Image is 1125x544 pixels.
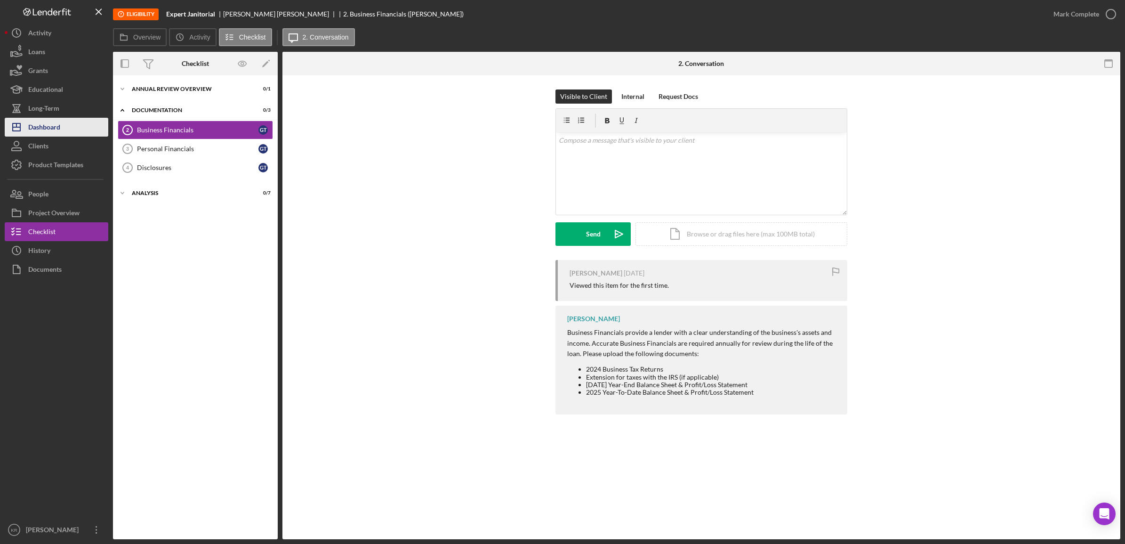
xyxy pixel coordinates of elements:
div: Viewed this item for the first time. [570,282,669,289]
button: Checklist [219,28,272,46]
div: G T [258,144,268,154]
li: 2024 Business Tax Returns [586,365,838,373]
li: [DATE] Year-End Balance Sheet & Profit/Loss Statement [586,381,838,389]
b: Expert Janitorial [166,10,215,18]
button: Send [555,222,631,246]
button: Product Templates [5,155,108,174]
p: Business Financials provide a lender with a clear understanding of the business's assets and inco... [567,327,838,359]
div: 0 / 7 [254,190,271,196]
button: Activity [169,28,216,46]
label: Overview [133,33,161,41]
button: Mark Complete [1044,5,1120,24]
a: 4DisclosuresGT [118,158,273,177]
button: Educational [5,80,108,99]
div: Checklist [28,222,56,244]
div: 0 / 1 [254,86,271,92]
button: Activity [5,24,108,42]
div: Product Templates [28,155,83,177]
button: Dashboard [5,118,108,137]
div: Mark Complete [1053,5,1099,24]
button: Long-Term [5,99,108,118]
div: [PERSON_NAME] [567,315,620,323]
div: 2. Business Financials ([PERSON_NAME]) [343,10,464,18]
div: History [28,241,50,262]
li: 2025 Year-To-Date Balance Sheet & Profit/Loss Statement [586,389,838,396]
text: KR [11,528,17,533]
div: Personal Financials [137,145,258,153]
div: Long-Term [28,99,59,120]
div: 2. Conversation [678,60,724,67]
div: Business Financials [137,126,258,134]
tspan: 4 [126,165,129,171]
div: Internal [621,89,644,104]
div: G T [258,163,268,172]
div: Analysis [132,190,247,196]
label: Activity [189,33,210,41]
button: Project Overview [5,203,108,222]
div: Activity [28,24,51,45]
button: People [5,185,108,203]
div: [PERSON_NAME] [570,269,622,277]
button: Checklist [5,222,108,241]
button: Overview [113,28,167,46]
div: Grants [28,61,48,82]
tspan: 3 [126,146,129,152]
div: Request Docs [659,89,698,104]
label: Checklist [239,33,266,41]
button: Internal [617,89,649,104]
div: Checklist [182,60,209,67]
time: 2025-05-31 16:09 [624,269,644,277]
a: 2Business FinancialsGT [118,121,273,139]
button: Visible to Client [555,89,612,104]
div: Open Intercom Messenger [1093,503,1116,525]
div: [PERSON_NAME] [24,520,85,542]
div: Educational [28,80,63,101]
div: People [28,185,48,206]
div: Dashboard [28,118,60,139]
button: Grants [5,61,108,80]
div: Project Overview [28,203,80,225]
div: Send [586,222,601,246]
button: Request Docs [654,89,703,104]
label: 2. Conversation [303,33,349,41]
div: [PERSON_NAME] [PERSON_NAME] [223,10,337,18]
button: Clients [5,137,108,155]
div: Disclosures [137,164,258,171]
button: History [5,241,108,260]
div: Documentation [132,107,247,113]
button: KR[PERSON_NAME] [5,520,108,539]
div: Clients [28,137,48,158]
div: Loans [28,42,45,64]
button: Documents [5,260,108,279]
tspan: 2 [126,127,129,133]
div: Documents [28,260,62,281]
div: Visible to Client [560,89,607,104]
div: Eligibility [113,8,159,20]
li: Extension for taxes with the IRS (if applicable) [586,373,838,381]
div: G T [258,125,268,135]
button: Loans [5,42,108,61]
div: Annual Review Overview [132,86,247,92]
div: 0 / 3 [254,107,271,113]
button: 2. Conversation [282,28,355,46]
div: This stage is no longer available as part of the standard workflow for Small Business Annual Revi... [113,8,159,20]
a: 3Personal FinancialsGT [118,139,273,158]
